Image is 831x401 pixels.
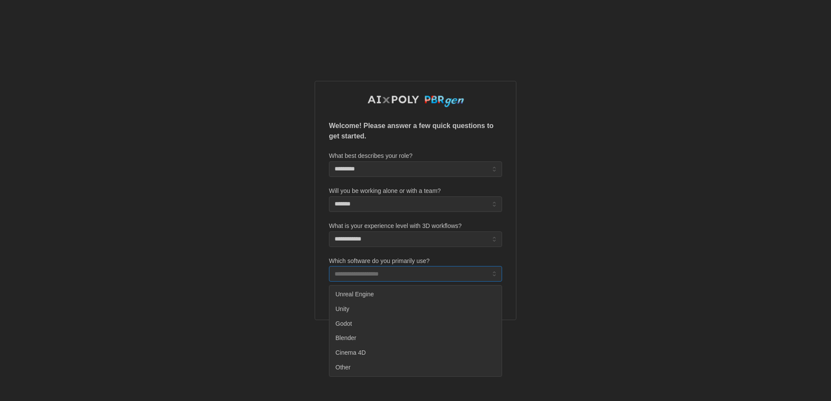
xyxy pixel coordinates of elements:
img: AIxPoly PBRgen [367,95,464,108]
label: Will you be working alone or with a team? [329,186,441,196]
label: What best describes your role? [329,151,412,161]
p: Welcome! Please answer a few quick questions to get started. [329,121,502,142]
span: Unreal Engine [335,290,374,299]
span: Unity [335,305,349,314]
label: What is your experience level with 3D workflows? [329,221,462,231]
label: Which software do you primarily use? [329,257,430,266]
span: Godot [335,319,352,329]
span: Other [335,363,351,372]
span: Cinema 4D [335,348,366,358]
span: Blender [335,334,356,343]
